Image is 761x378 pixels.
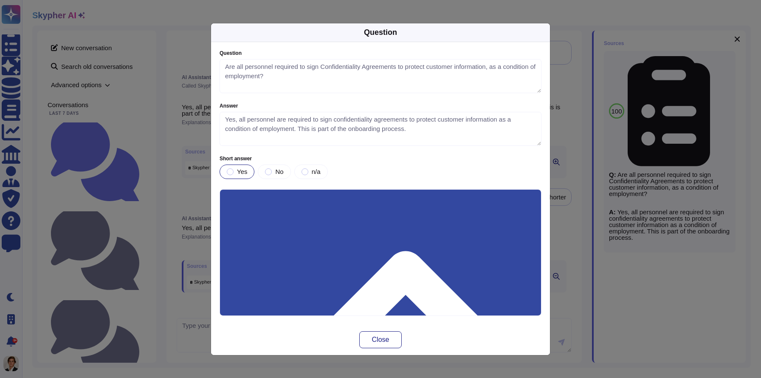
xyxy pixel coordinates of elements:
[359,331,402,348] button: Close
[220,51,541,56] label: Question
[220,103,541,108] label: Answer
[220,156,541,161] label: Short answer
[237,168,247,175] span: Yes
[220,112,541,146] textarea: Yes, all personnel are required to sign confidentiality agreements to protect customer informatio...
[372,336,389,343] span: Close
[364,27,397,38] div: Question
[312,168,321,175] span: n/a
[220,59,541,93] textarea: Are all personnel required to sign Confidentiality Agreements to protect customer information, as...
[275,168,283,175] span: No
